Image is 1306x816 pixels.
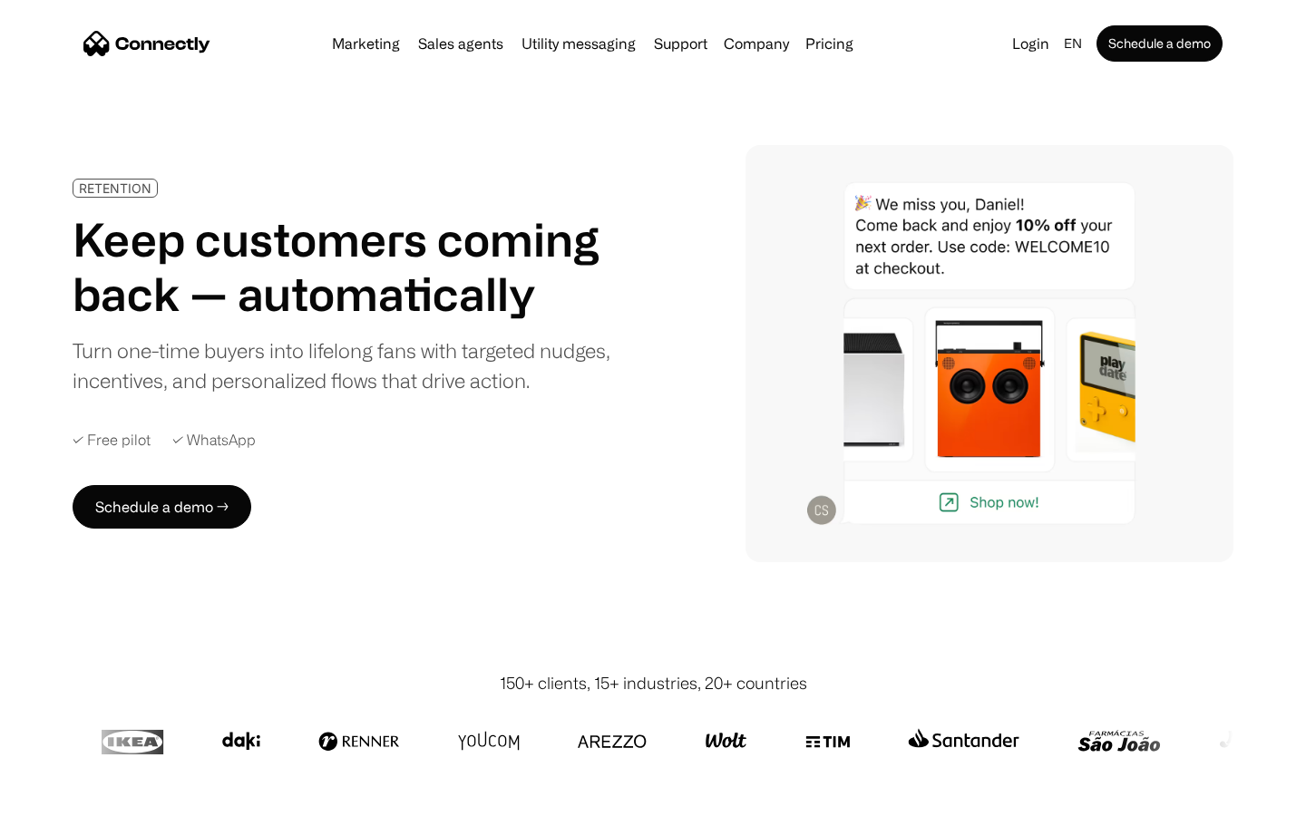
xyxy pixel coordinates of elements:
[18,782,109,810] aside: Language selected: English
[1005,31,1057,56] a: Login
[73,335,624,395] div: Turn one-time buyers into lifelong fans with targeted nudges, incentives, and personalized flows ...
[325,36,407,51] a: Marketing
[500,671,807,695] div: 150+ clients, 15+ industries, 20+ countries
[1096,25,1223,62] a: Schedule a demo
[1064,31,1082,56] div: en
[36,784,109,810] ul: Language list
[73,432,151,449] div: ✓ Free pilot
[647,36,715,51] a: Support
[73,212,624,321] h1: Keep customers coming back — automatically
[73,485,251,529] a: Schedule a demo →
[411,36,511,51] a: Sales agents
[798,36,861,51] a: Pricing
[724,31,789,56] div: Company
[172,432,256,449] div: ✓ WhatsApp
[79,181,151,195] div: RETENTION
[514,36,643,51] a: Utility messaging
